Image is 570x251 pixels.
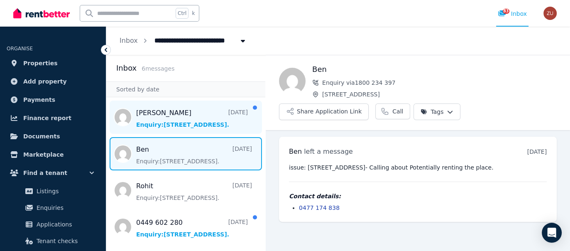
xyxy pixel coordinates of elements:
[289,163,547,172] pre: issue: [STREET_ADDRESS]- Calling about Potentially renting the place.
[421,108,443,116] span: Tags
[142,65,174,72] span: 6 message s
[7,165,99,181] button: Find a tenant
[23,58,58,68] span: Properties
[312,64,557,75] h1: Ben
[375,103,410,119] a: Call
[10,216,96,233] a: Applications
[106,81,265,97] div: Sorted by date
[7,128,99,145] a: Documents
[299,204,340,211] a: 0477 174 838
[120,37,138,44] a: Inbox
[7,110,99,126] a: Finance report
[7,146,99,163] a: Marketplace
[23,168,67,178] span: Find a tenant
[13,7,70,20] img: RentBetter
[527,148,547,155] time: [DATE]
[106,27,260,55] nav: Breadcrumb
[10,199,96,216] a: Enquiries
[322,79,557,87] span: Enquiry via 1800 234 397
[322,90,557,98] span: [STREET_ADDRESS]
[23,131,60,141] span: Documents
[498,10,527,18] div: Inbox
[279,68,306,94] img: Ben
[37,236,93,246] span: Tenant checks
[392,107,403,116] span: Call
[304,148,353,155] span: left a message
[7,46,33,52] span: ORGANISE
[542,223,562,243] div: Open Intercom Messenger
[503,9,509,14] span: 83
[289,148,302,155] span: Ben
[37,186,93,196] span: Listings
[23,150,64,160] span: Marketplace
[136,108,248,129] a: [PERSON_NAME][DATE]Enquiry:[STREET_ADDRESS].
[413,103,460,120] button: Tags
[136,218,248,239] a: 0449 602 280[DATE]Enquiry:[STREET_ADDRESS].
[23,113,71,123] span: Finance report
[37,203,93,213] span: Enquiries
[23,76,67,86] span: Add property
[10,233,96,249] a: Tenant checks
[289,192,547,200] h4: Contact details:
[543,7,557,20] img: Zamil Uddin
[176,8,188,19] span: Ctrl
[7,55,99,71] a: Properties
[7,73,99,90] a: Add property
[10,183,96,199] a: Listings
[136,181,252,202] a: Rohit[DATE]Enquiry:[STREET_ADDRESS].
[23,95,55,105] span: Payments
[136,145,252,165] a: Ben[DATE]Enquiry:[STREET_ADDRESS].
[192,10,195,17] span: k
[116,62,137,74] h2: Inbox
[7,91,99,108] a: Payments
[37,219,93,229] span: Applications
[279,103,369,120] button: Share Application Link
